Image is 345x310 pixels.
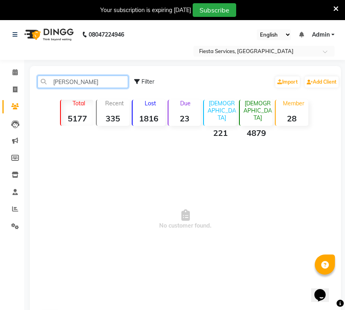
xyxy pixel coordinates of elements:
[21,23,76,46] img: logo
[276,113,308,123] strong: 28
[311,278,337,302] iframe: chat widget
[275,76,300,88] a: Import
[97,113,129,123] strong: 335
[30,129,341,310] span: No customer found.
[37,76,128,88] input: Search by Name/Mobile/Email/Code
[305,76,339,88] a: Add Client
[204,128,237,138] strong: 221
[193,3,236,17] button: Subscribe
[100,6,191,14] div: Your subscription is expiring [DATE]
[136,100,165,107] p: Lost
[168,113,201,123] strong: 23
[64,100,94,107] p: Total
[170,100,201,107] p: Due
[61,113,94,123] strong: 5177
[312,31,330,39] span: Admin
[141,78,154,85] span: Filter
[240,128,272,138] strong: 4879
[243,100,272,121] p: [DEMOGRAPHIC_DATA]
[100,100,129,107] p: Recent
[207,100,237,121] p: [DEMOGRAPHIC_DATA]
[279,100,308,107] p: Member
[133,113,165,123] strong: 1816
[89,23,124,46] b: 08047224946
